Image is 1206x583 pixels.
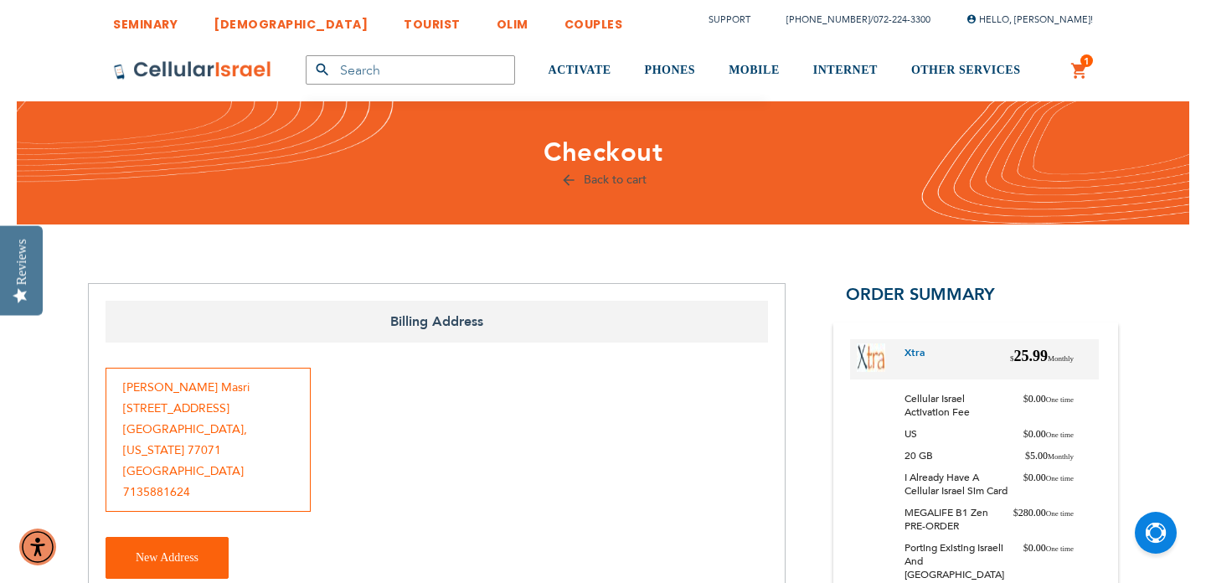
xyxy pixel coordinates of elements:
span: 0.00 [1023,471,1074,498]
a: PHONES [645,39,696,102]
span: Hello, [PERSON_NAME]! [966,13,1093,26]
a: 072-224-3300 [874,13,930,26]
a: Xtra [904,346,925,373]
a: [DEMOGRAPHIC_DATA] [214,4,368,35]
span: Cellular Israel Activation Fee [904,392,1023,419]
span: One time [1046,544,1074,553]
button: New Address [106,537,229,579]
span: Monthly [1048,354,1074,363]
span: INTERNET [813,64,878,76]
a: 1 [1070,61,1089,81]
span: I already have a Cellular Israel sim card [904,471,1023,498]
span: $ [1023,428,1028,440]
a: [PHONE_NUMBER] [786,13,870,26]
span: $ [1025,450,1030,462]
span: 1 [1084,54,1090,68]
span: One time [1046,474,1074,482]
span: New Address [136,551,198,564]
span: $ [1010,354,1014,363]
span: 25.99 [1010,346,1074,373]
a: Back to cart [560,172,647,188]
li: / [770,8,930,32]
div: Reviews [14,239,29,285]
span: ACTIVATE [549,64,611,76]
a: OLIM [497,4,528,35]
span: US [904,427,930,441]
span: $ [1023,542,1028,554]
a: MOBILE [729,39,780,102]
img: Xtra [857,343,885,372]
a: ACTIVATE [549,39,611,102]
input: Search [306,55,515,85]
span: One time [1046,509,1074,518]
a: SEMINARY [113,4,178,35]
span: Billing Address [106,301,768,343]
div: [PERSON_NAME] Masri [STREET_ADDRESS] [GEOGRAPHIC_DATA] , [US_STATE] 77071 [GEOGRAPHIC_DATA] 71358... [106,368,311,512]
span: 0.00 [1023,427,1074,441]
img: Cellular Israel Logo [113,60,272,80]
span: One time [1046,395,1074,404]
a: Support [709,13,750,26]
a: OTHER SERVICES [911,39,1021,102]
span: One time [1046,431,1074,439]
span: $ [1013,507,1018,519]
span: 280.00 [1013,506,1074,533]
span: $ [1023,472,1028,483]
span: $ [1023,393,1028,405]
a: TOURIST [404,4,461,35]
span: Monthly [1048,452,1074,461]
span: OTHER SERVICES [911,64,1021,76]
span: Order Summary [846,283,995,306]
span: 0.00 [1023,392,1074,419]
span: MOBILE [729,64,780,76]
span: PHONES [645,64,696,76]
a: COUPLES [564,4,623,35]
div: Accessibility Menu [19,529,56,565]
span: 20 GB [904,449,946,462]
span: Checkout [544,135,662,170]
span: 5.00 [1025,449,1074,462]
a: INTERNET [813,39,878,102]
span: MEGALIFE B1 Zen PRE-ORDER [904,506,1013,533]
